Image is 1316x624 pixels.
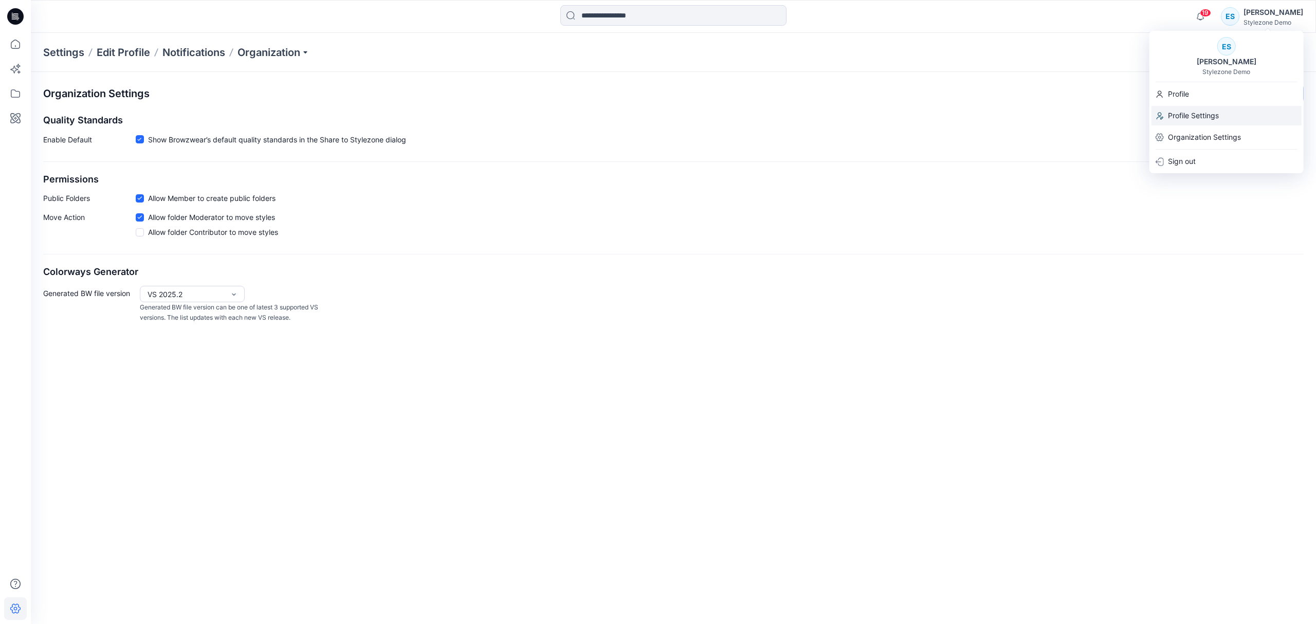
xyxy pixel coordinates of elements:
[148,212,275,223] span: Allow folder Moderator to move styles
[43,174,1304,185] h2: Permissions
[1191,56,1263,68] div: [PERSON_NAME]
[43,212,136,242] p: Move Action
[1149,127,1304,147] a: Organization Settings
[43,134,136,149] p: Enable Default
[148,289,225,300] div: VS 2025.2
[1244,6,1303,19] div: [PERSON_NAME]
[1200,9,1211,17] span: 19
[140,302,323,323] p: Generated BW file version can be one of latest 3 supported VS versions. The list updates with eac...
[148,227,278,237] span: Allow folder Contributor to move styles
[1168,106,1219,125] p: Profile Settings
[43,88,150,100] h2: Organization Settings
[43,286,136,323] p: Generated BW file version
[43,267,1304,278] h2: Colorways Generator
[1168,84,1189,104] p: Profile
[43,45,84,60] p: Settings
[97,45,150,60] a: Edit Profile
[1202,68,1250,76] div: Stylezone Demo
[148,193,276,204] span: Allow Member to create public folders
[1149,106,1304,125] a: Profile Settings
[148,134,406,145] span: Show Browzwear’s default quality standards in the Share to Stylezone dialog
[162,45,225,60] a: Notifications
[43,193,136,204] p: Public Folders
[1244,19,1303,26] div: Stylezone Demo
[1168,127,1241,147] p: Organization Settings
[1149,84,1304,104] a: Profile
[43,115,1304,126] h2: Quality Standards
[1221,7,1239,26] div: ES
[1168,152,1196,171] p: Sign out
[1217,37,1236,56] div: ES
